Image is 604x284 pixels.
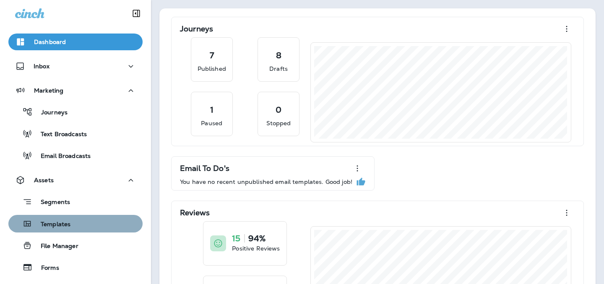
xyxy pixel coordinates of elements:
p: Published [198,65,226,73]
button: Email Broadcasts [8,147,143,164]
button: Journeys [8,103,143,121]
p: Forms [33,264,59,272]
p: Paused [201,119,222,127]
button: Assets [8,172,143,188]
p: 15 [232,234,240,243]
p: Drafts [269,65,288,73]
p: Inbox [34,63,49,70]
p: Templates [32,221,70,229]
p: Journeys [180,25,213,33]
button: Segments [8,193,143,211]
p: Segments [32,199,70,207]
p: Email To Do's [180,164,229,173]
p: 7 [210,51,214,59]
p: Text Broadcasts [32,131,87,139]
p: Stopped [266,119,291,127]
p: File Manager [32,243,78,250]
button: Templates [8,215,143,232]
p: 0 [276,106,281,114]
button: Marketing [8,82,143,99]
p: Journeys [33,109,68,117]
p: Dashboard [34,39,66,45]
p: Marketing [34,87,63,94]
p: 94% [248,234,266,243]
button: Text Broadcasts [8,125,143,142]
button: File Manager [8,237,143,254]
button: Inbox [8,58,143,75]
p: Email Broadcasts [32,152,91,160]
p: You have no recent unpublished email templates. Good job! [180,178,352,185]
button: Dashboard [8,34,143,50]
p: 1 [210,106,213,114]
button: Forms [8,258,143,276]
p: Positive Reviews [232,244,280,253]
button: Collapse Sidebar [125,5,148,22]
p: Reviews [180,209,210,217]
p: Assets [34,177,54,183]
p: 8 [276,51,281,59]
